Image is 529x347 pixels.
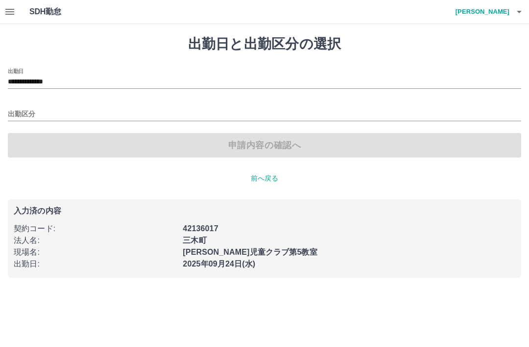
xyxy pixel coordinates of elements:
[183,224,218,233] b: 42136017
[14,223,177,235] p: 契約コード :
[183,236,206,244] b: 三木町
[14,235,177,246] p: 法人名 :
[183,260,255,268] b: 2025年09月24日(水)
[14,207,515,215] p: 入力済の内容
[183,248,317,256] b: [PERSON_NAME]児童クラブ第5教室
[14,258,177,270] p: 出勤日 :
[8,67,24,75] label: 出勤日
[14,246,177,258] p: 現場名 :
[8,173,521,184] p: 前へ戻る
[8,36,521,53] h1: 出勤日と出勤区分の選択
